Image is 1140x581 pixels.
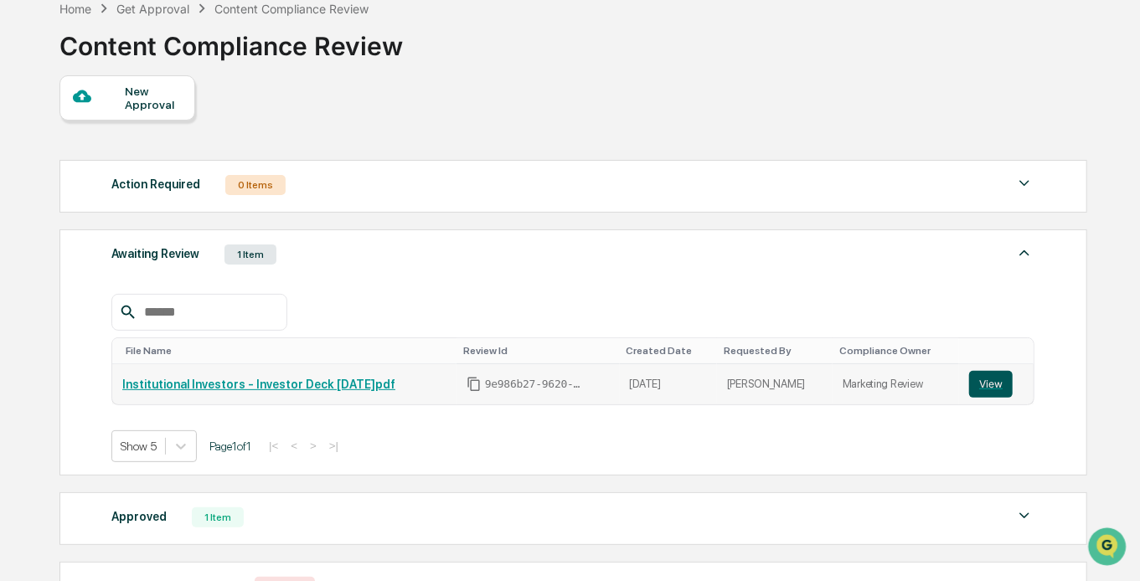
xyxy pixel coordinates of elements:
[126,345,450,357] div: Toggle SortBy
[225,175,286,195] div: 0 Items
[224,244,276,265] div: 1 Item
[264,439,283,453] button: |<
[138,210,208,227] span: Attestations
[485,378,585,391] span: 9e986b27-9620-4b43-99b5-ea72af3cabaf
[59,2,91,16] div: Home
[111,173,200,195] div: Action Required
[122,378,395,391] a: Institutional Investors - Investor Deck [DATE]pdf
[34,242,106,259] span: Data Lookup
[833,364,959,404] td: Marketing Review
[969,371,1024,398] a: View
[717,364,833,404] td: [PERSON_NAME]
[57,144,212,157] div: We're available if you need us!
[121,212,135,225] div: 🗄️
[969,371,1013,398] button: View
[324,439,343,453] button: >|
[1014,506,1034,526] img: caret
[724,345,826,357] div: Toggle SortBy
[10,235,112,265] a: 🔎Data Lookup
[17,244,30,257] div: 🔎
[286,439,302,453] button: <
[17,127,47,157] img: 1746055101610-c473b297-6a78-478c-a979-82029cc54cd1
[467,377,482,392] span: Copy Id
[118,282,203,296] a: Powered byPylon
[111,243,199,265] div: Awaiting Review
[57,127,275,144] div: Start new chat
[125,85,181,111] div: New Approval
[116,2,189,16] div: Get Approval
[115,203,214,234] a: 🗄️Attestations
[59,18,403,61] div: Content Compliance Review
[1086,526,1132,571] iframe: Open customer support
[463,345,613,357] div: Toggle SortBy
[305,439,322,453] button: >
[620,364,717,404] td: [DATE]
[214,2,369,16] div: Content Compliance Review
[1014,173,1034,193] img: caret
[17,212,30,225] div: 🖐️
[10,203,115,234] a: 🖐️Preclearance
[1014,243,1034,263] img: caret
[192,507,244,527] div: 1 Item
[209,440,251,453] span: Page 1 of 1
[111,506,167,527] div: Approved
[17,34,305,61] p: How can we help?
[34,210,108,227] span: Preclearance
[285,132,305,152] button: Start new chat
[972,345,1027,357] div: Toggle SortBy
[167,283,203,296] span: Pylon
[44,75,276,93] input: Clear
[627,345,710,357] div: Toggle SortBy
[839,345,952,357] div: Toggle SortBy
